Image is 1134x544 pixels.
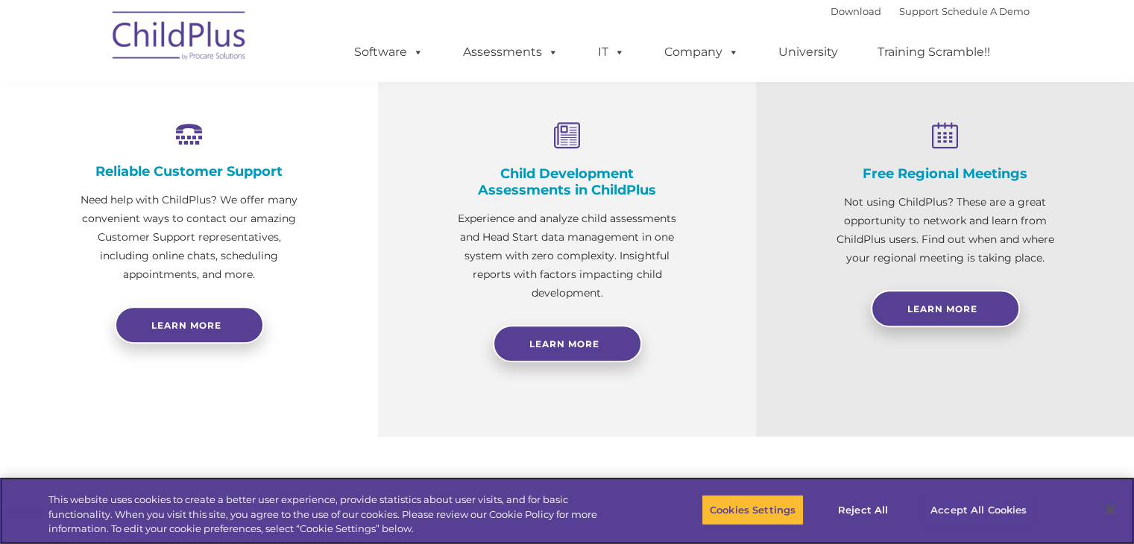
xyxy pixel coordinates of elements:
[115,306,264,344] a: Learn more
[871,290,1020,327] a: Learn More
[529,338,599,350] span: Learn More
[831,5,1030,17] font: |
[339,37,438,67] a: Software
[453,165,681,198] h4: Child Development Assessments in ChildPlus
[831,193,1059,268] p: Not using ChildPlus? These are a great opportunity to network and learn from ChildPlus users. Fin...
[583,37,640,67] a: IT
[763,37,853,67] a: University
[75,191,303,284] p: Need help with ChildPlus? We offer many convenient ways to contact our amazing Customer Support r...
[922,494,1035,525] button: Accept All Cookies
[702,494,804,525] button: Cookies Settings
[942,5,1030,17] a: Schedule A Demo
[105,1,254,75] img: ChildPlus by Procare Solutions
[453,209,681,303] p: Experience and analyze child assessments and Head Start data management in one system with zero c...
[448,37,573,67] a: Assessments
[207,98,253,110] span: Last name
[207,159,271,171] span: Phone number
[75,163,303,180] h4: Reliable Customer Support
[1094,493,1127,526] button: Close
[816,494,910,525] button: Reject All
[48,493,624,537] div: This website uses cookies to create a better user experience, provide statistics about user visit...
[649,37,754,67] a: Company
[151,320,221,331] span: Learn more
[863,37,1005,67] a: Training Scramble!!
[831,165,1059,182] h4: Free Regional Meetings
[907,303,977,314] span: Learn More
[831,5,881,17] a: Download
[899,5,939,17] a: Support
[493,325,642,362] a: Learn More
